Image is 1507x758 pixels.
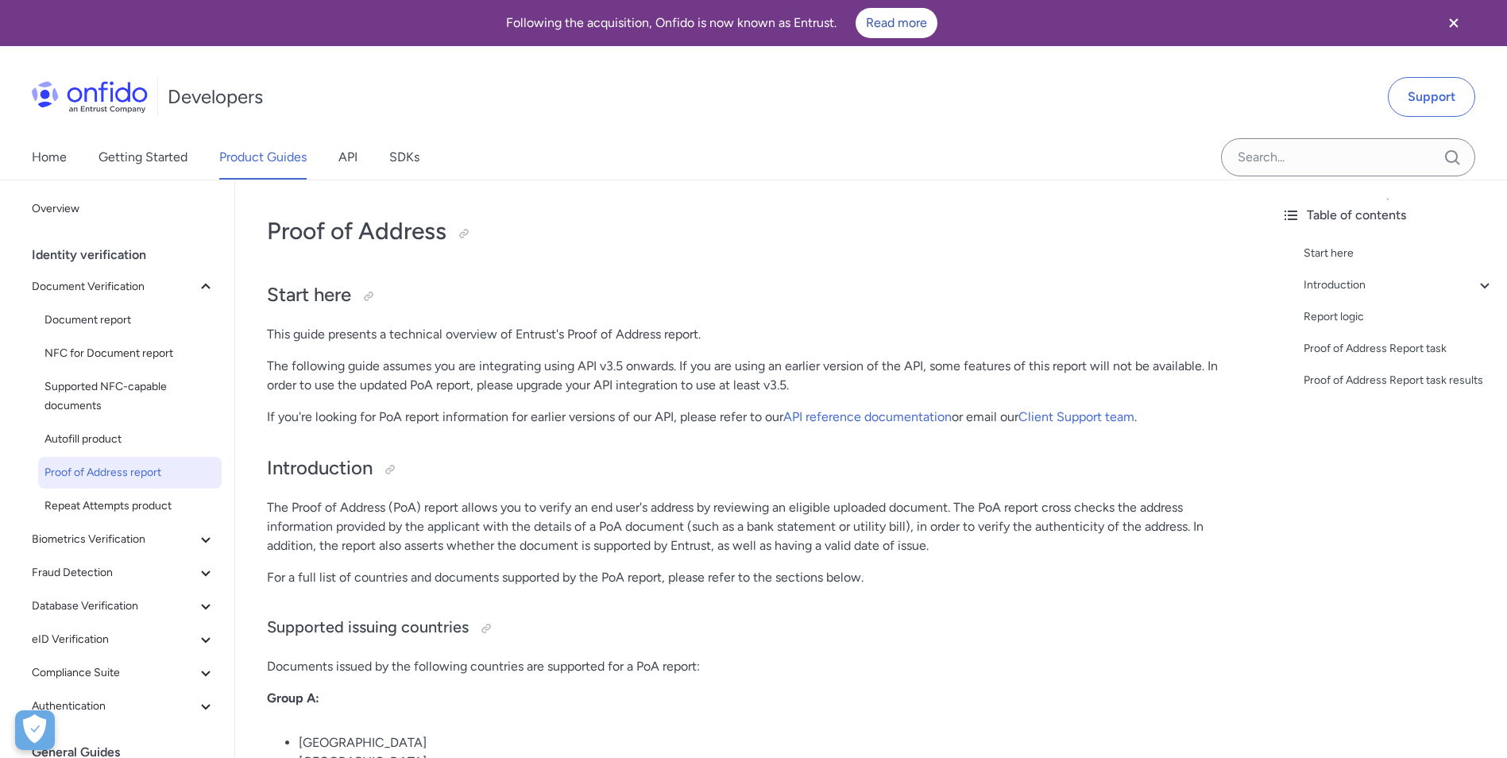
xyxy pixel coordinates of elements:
[44,497,215,516] span: Repeat Attempts product
[219,135,307,180] a: Product Guides
[1304,307,1494,327] a: Report logic
[1281,206,1494,225] div: Table of contents
[38,490,222,522] a: Repeat Attempts product
[25,193,222,225] a: Overview
[389,135,419,180] a: SDKs
[38,338,222,369] a: NFC for Document report
[25,557,222,589] button: Fraud Detection
[783,409,952,424] a: API reference documentation
[267,616,1237,641] h3: Supported issuing countries
[32,597,196,616] span: Database Verification
[44,463,215,482] span: Proof of Address report
[299,733,1237,752] li: [GEOGRAPHIC_DATA]
[1304,244,1494,263] a: Start here
[25,690,222,722] button: Authentication
[44,311,215,330] span: Document report
[32,239,228,271] div: Identity verification
[38,304,222,336] a: Document report
[1388,77,1475,117] a: Support
[25,524,222,555] button: Biometrics Verification
[32,563,196,582] span: Fraud Detection
[338,135,357,180] a: API
[1424,3,1483,43] button: Close banner
[19,8,1424,38] div: Following the acquisition, Onfido is now known as Entrust.
[25,657,222,689] button: Compliance Suite
[1018,409,1134,424] a: Client Support team
[44,430,215,449] span: Autofill product
[267,215,1237,247] h1: Proof of Address
[38,457,222,489] a: Proof of Address report
[32,630,196,649] span: eID Verification
[267,357,1237,395] p: The following guide assumes you are integrating using API v3.5 onwards. If you are using an earli...
[267,408,1237,427] p: If you're looking for PoA report information for earlier versions of our API, please refer to our...
[44,344,215,363] span: NFC for Document report
[267,282,1237,309] h2: Start here
[267,455,1237,482] h2: Introduction
[25,271,222,303] button: Document Verification
[1304,276,1494,295] a: Introduction
[32,81,148,113] img: Onfido Logo
[32,277,196,296] span: Document Verification
[38,371,222,422] a: Supported NFC-capable documents
[267,657,1237,676] p: Documents issued by the following countries are supported for a PoA report:
[168,84,263,110] h1: Developers
[25,624,222,656] button: eID Verification
[25,590,222,622] button: Database Verification
[38,423,222,455] a: Autofill product
[32,697,196,716] span: Authentication
[32,530,196,549] span: Biometrics Verification
[267,690,319,706] strong: Group A:
[99,135,187,180] a: Getting Started
[15,710,55,750] button: Open Preferences
[267,498,1237,555] p: The Proof of Address (PoA) report allows you to verify an end user's address by reviewing an elig...
[15,710,55,750] div: Cookie Preferences
[856,8,937,38] a: Read more
[44,377,215,416] span: Supported NFC-capable documents
[1304,371,1494,390] a: Proof of Address Report task results
[32,199,215,219] span: Overview
[32,135,67,180] a: Home
[267,325,1237,344] p: This guide presents a technical overview of Entrust's Proof of Address report.
[32,663,196,683] span: Compliance Suite
[1304,339,1494,358] a: Proof of Address Report task
[1444,14,1463,33] svg: Close banner
[267,568,1237,587] p: For a full list of countries and documents supported by the PoA report, please refer to the secti...
[1221,138,1475,176] input: Onfido search input field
